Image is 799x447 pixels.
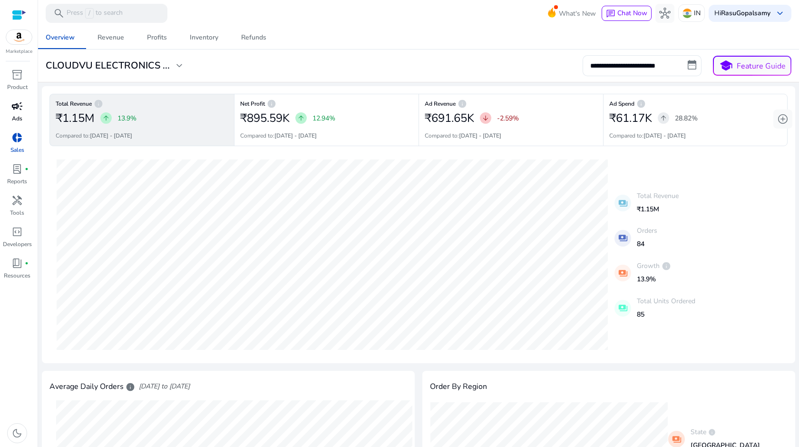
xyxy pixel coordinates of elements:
span: info [458,99,467,109]
p: 12.94% [312,113,335,123]
span: inventory_2 [11,69,23,80]
p: Marketplace [6,48,32,55]
p: 13.9% [637,274,671,284]
p: Feature Guide [737,60,786,72]
b: [DATE] - [DATE] [459,132,501,139]
h6: Net Profit [240,103,413,105]
div: Refunds [241,34,266,41]
p: Total Revenue [637,191,679,201]
div: Overview [46,34,75,41]
span: info [94,99,103,109]
p: 28.82% [675,113,698,123]
img: in.svg [682,9,692,18]
p: Growth [637,261,671,271]
p: Compared to: [425,131,501,140]
span: info [267,99,276,109]
b: [DATE] - [DATE] [643,132,686,139]
span: book_4 [11,258,23,269]
p: Resources [4,271,30,280]
span: info [662,261,671,271]
p: Compared to: [56,131,132,140]
span: donut_small [11,132,23,143]
h6: Total Revenue [56,103,228,105]
p: Reports [7,177,27,186]
div: Inventory [190,34,218,41]
span: chat [606,9,615,19]
span: Chat Now [617,9,647,18]
span: info [708,428,716,436]
button: chatChat Now [602,6,652,21]
span: expand_more [174,60,185,71]
span: add_circle [777,113,789,125]
p: Sales [10,146,24,154]
span: What's New [559,5,596,22]
span: [DATE] to [DATE] [139,382,190,391]
p: Total Units Ordered [637,296,695,306]
p: Tools [10,209,24,217]
h6: Ad Revenue [425,103,597,105]
span: code_blocks [11,226,23,238]
span: handyman [11,195,23,206]
span: info [126,382,135,392]
span: search [53,8,65,19]
h2: ₹1.15M [56,111,95,125]
h4: Average Daily Orders [49,382,135,392]
b: [DATE] - [DATE] [90,132,132,139]
p: State [691,427,760,437]
span: fiber_manual_record [25,167,29,171]
span: dark_mode [11,427,23,439]
div: Revenue [97,34,124,41]
p: ₹1.15M [637,204,679,214]
mat-icon: payments [614,300,631,317]
p: Hi [714,10,770,17]
p: IN [694,5,701,21]
span: fiber_manual_record [25,261,29,265]
p: Product [7,83,28,91]
span: arrow_upward [297,114,305,122]
h2: ₹61.17K [609,111,652,125]
p: 13.9% [117,113,136,123]
p: Ads [12,114,22,123]
h4: Order By Region [430,382,487,391]
span: arrow_upward [660,114,667,122]
p: Developers [3,240,32,248]
p: Orders [637,226,657,236]
p: Press to search [67,8,123,19]
span: info [636,99,646,109]
h3: CLOUDVU ELECTRONICS ... [46,60,170,71]
span: / [85,8,94,19]
span: keyboard_arrow_down [774,8,786,19]
p: Compared to: [240,131,317,140]
p: Compared to: [609,131,686,140]
button: schoolFeature Guide [713,56,791,76]
span: hub [659,8,671,19]
p: -2.59% [497,113,519,123]
button: hub [655,4,674,23]
b: RasuGopalsamy [721,9,770,18]
span: campaign [11,100,23,112]
div: Profits [147,34,167,41]
p: 85 [637,309,695,319]
span: arrow_upward [102,114,110,122]
h6: Ad Spend [609,103,781,105]
span: arrow_downward [482,114,489,122]
img: amazon.svg [6,30,32,44]
h2: ₹691.65K [425,111,474,125]
b: [DATE] - [DATE] [274,132,317,139]
mat-icon: payments [614,265,631,281]
span: school [719,59,733,73]
span: lab_profile [11,163,23,175]
mat-icon: payments [614,230,631,247]
p: 84 [637,239,657,249]
button: add_circle [773,109,792,129]
mat-icon: payments [614,195,631,211]
h2: ₹895.59K [240,111,290,125]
